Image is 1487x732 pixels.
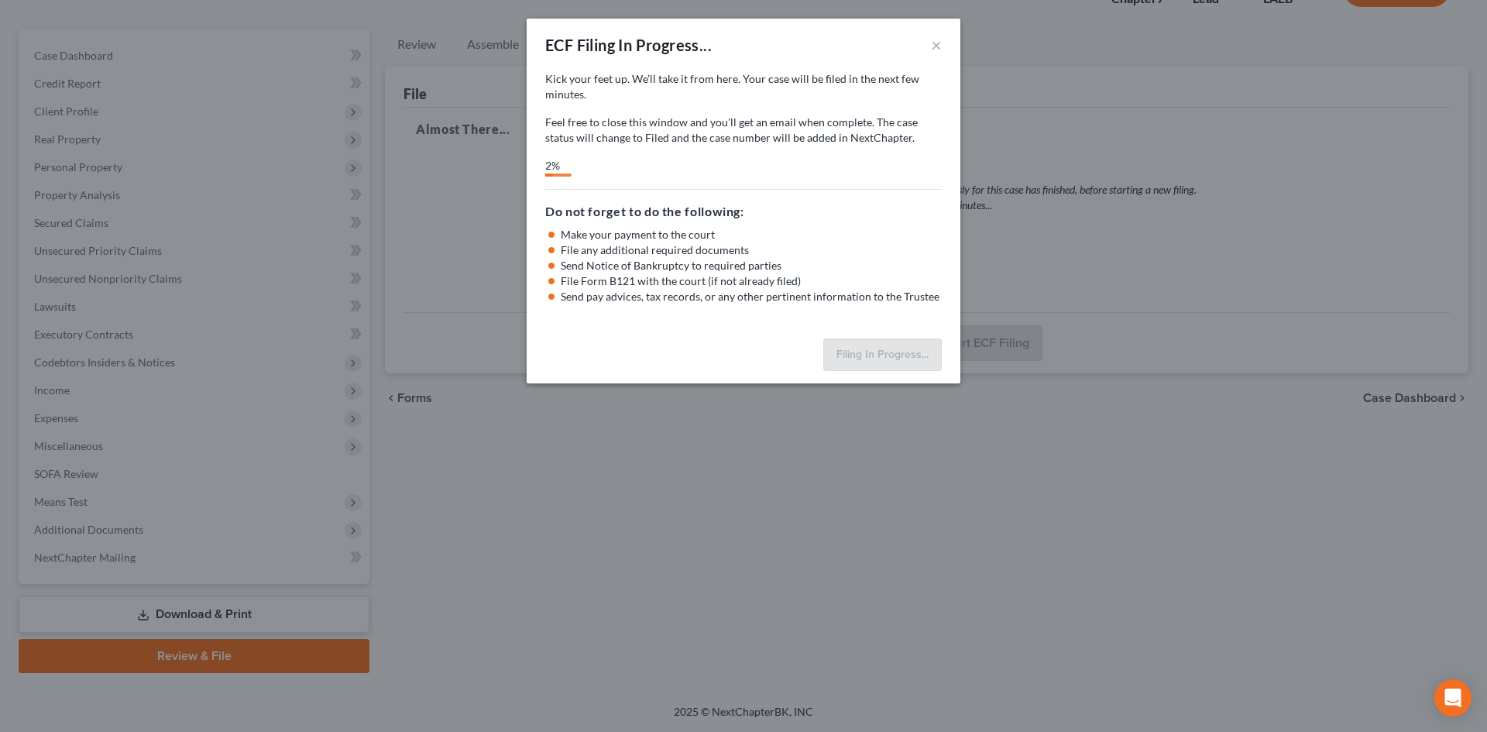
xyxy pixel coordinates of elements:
li: File Form B121 with the court (if not already filed) [561,273,942,289]
li: Make your payment to the court [561,227,942,242]
li: Send Notice of Bankruptcy to required parties [561,258,942,273]
p: Feel free to close this window and you’ll get an email when complete. The case status will change... [545,115,942,146]
div: 2% [545,158,553,174]
h5: Do not forget to do the following: [545,202,942,221]
button: Filing In Progress... [823,339,942,371]
div: Open Intercom Messenger [1434,679,1472,717]
li: Send pay advices, tax records, or any other pertinent information to the Trustee [561,289,942,304]
p: Kick your feet up. We’ll take it from here. Your case will be filed in the next few minutes. [545,71,942,102]
button: × [931,36,942,54]
div: ECF Filing In Progress... [545,34,712,56]
li: File any additional required documents [561,242,942,258]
